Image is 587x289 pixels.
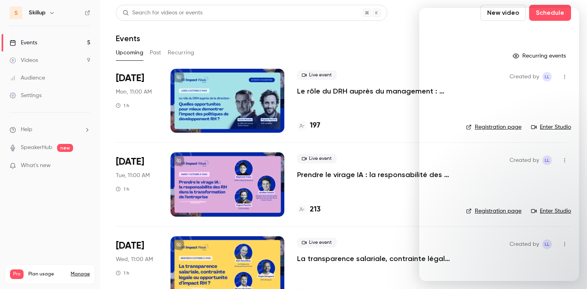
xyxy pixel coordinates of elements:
button: Past [150,46,161,59]
h4: 197 [310,120,320,131]
span: [DATE] [116,72,144,85]
a: Manage [71,271,90,277]
h6: Skillup [29,9,46,17]
a: SpeakerHub [21,144,52,152]
span: Tue, 11:00 AM [116,171,150,179]
div: Search for videos or events [123,9,202,17]
h4: 213 [310,204,321,215]
button: Schedule [529,5,571,21]
button: Upcoming [116,46,143,59]
a: La transparence salariale, contrainte légale ou opportunité d’impact RH ? [297,254,453,263]
span: What's new [21,161,51,170]
span: new [57,144,73,152]
span: Help [21,126,32,134]
div: Videos [10,56,38,64]
span: S [14,9,18,17]
span: Live event [297,238,337,247]
li: help-dropdown-opener [10,126,90,134]
h1: Events [116,34,140,43]
span: Live event [297,70,337,80]
span: Plan usage [28,271,66,277]
a: 197 [297,120,320,131]
span: [DATE] [116,239,144,252]
button: Recurring [168,46,194,59]
a: 213 [297,204,321,215]
div: Oct 7 Tue, 11:00 AM (Europe/Paris) [116,152,158,216]
div: Oct 6 Mon, 11:00 AM (Europe/Paris) [116,69,158,133]
iframe: Intercom live chat [419,8,579,281]
div: Audience [10,74,45,82]
span: Live event [297,154,337,163]
div: Events [10,39,37,47]
span: [DATE] [116,155,144,168]
span: Pro [10,269,24,279]
div: 1 h [116,102,129,109]
div: Settings [10,92,42,100]
div: 1 h [116,270,129,276]
div: 1 h [116,186,129,192]
a: Le rôle du DRH auprès du management : quelles opportunités pour mieux démontrer l’impact des poli... [297,86,453,96]
button: New video [480,5,526,21]
span: Mon, 11:00 AM [116,88,152,96]
a: Prendre le virage IA : la responsabilité des RH dans la transformation de l'entreprise [297,170,453,179]
span: Wed, 11:00 AM [116,255,153,263]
